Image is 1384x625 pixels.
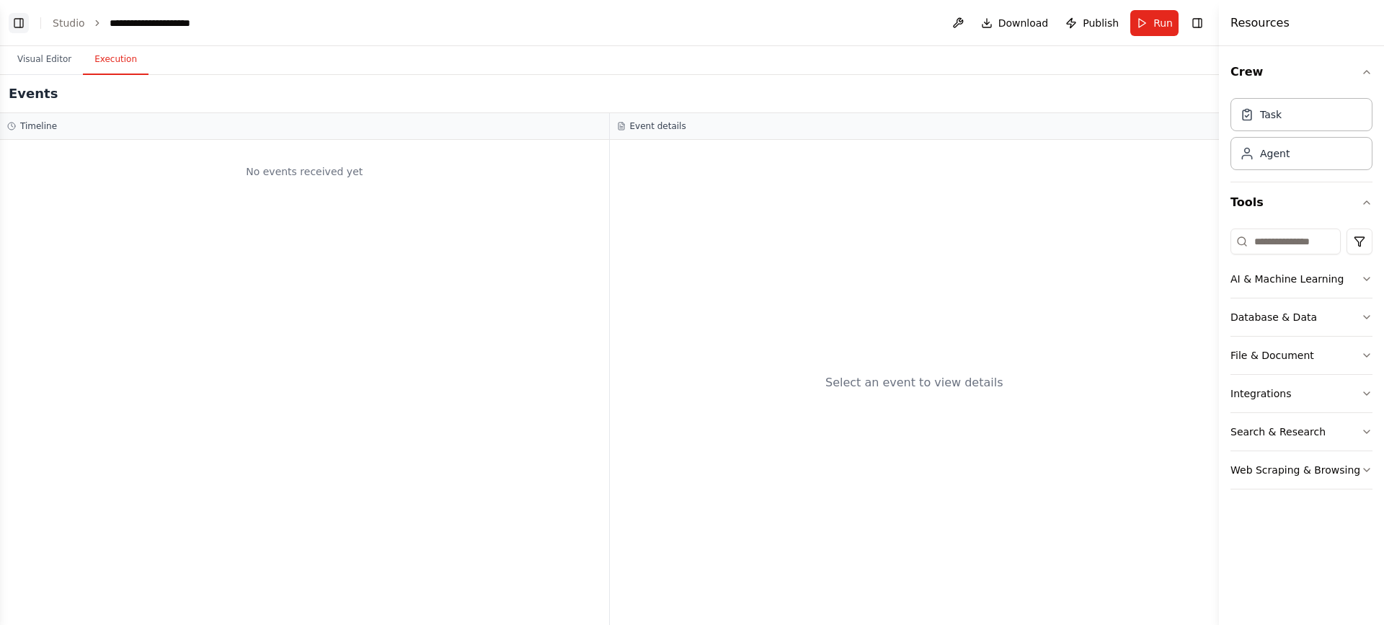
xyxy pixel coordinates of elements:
h3: Timeline [20,120,57,132]
button: AI & Machine Learning [1230,260,1372,298]
h3: Event details [630,120,686,132]
div: File & Document [1230,348,1314,363]
button: Tools [1230,182,1372,223]
h4: Resources [1230,14,1290,32]
div: No events received yet [7,147,602,196]
div: Web Scraping & Browsing [1230,463,1360,477]
button: Publish [1060,10,1124,36]
div: AI & Machine Learning [1230,272,1344,286]
button: Download [975,10,1055,36]
span: Run [1153,16,1173,30]
div: Integrations [1230,386,1291,401]
button: Database & Data [1230,298,1372,336]
span: Download [998,16,1049,30]
button: Crew [1230,52,1372,92]
button: File & Document [1230,337,1372,374]
button: Execution [83,45,148,75]
div: Crew [1230,92,1372,182]
button: Search & Research [1230,413,1372,451]
nav: breadcrumb [53,16,223,30]
button: Visual Editor [6,45,83,75]
div: Database & Data [1230,310,1317,324]
div: Tools [1230,223,1372,501]
div: Task [1260,107,1282,122]
div: Select an event to view details [825,374,1003,391]
a: Studio [53,17,85,29]
button: Run [1130,10,1179,36]
button: Show left sidebar [9,13,29,33]
button: Hide right sidebar [1187,13,1207,33]
div: Search & Research [1230,425,1326,439]
h2: Events [9,84,58,104]
button: Integrations [1230,375,1372,412]
button: Web Scraping & Browsing [1230,451,1372,489]
div: Agent [1260,146,1290,161]
span: Publish [1083,16,1119,30]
